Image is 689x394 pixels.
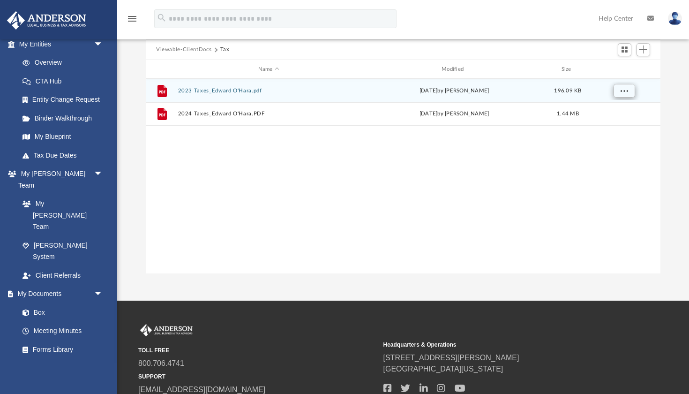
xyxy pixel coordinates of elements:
[614,84,635,98] button: More options
[13,236,112,266] a: [PERSON_NAME] System
[668,12,682,25] img: User Pic
[383,354,519,362] a: [STREET_ADDRESS][PERSON_NAME]
[618,43,632,56] button: Switch to Grid View
[637,43,651,56] button: Add
[138,359,184,367] a: 800.706.4741
[220,45,230,54] button: Tax
[13,128,112,146] a: My Blueprint
[591,65,656,74] div: id
[13,322,112,341] a: Meeting Minutes
[138,386,265,394] a: [EMAIL_ADDRESS][DOMAIN_NAME]
[383,365,503,373] a: [GEOGRAPHIC_DATA][US_STATE]
[363,65,545,74] div: Modified
[364,110,545,119] div: by [PERSON_NAME]
[614,107,635,121] button: More options
[7,35,117,53] a: My Entitiesarrow_drop_down
[419,88,438,93] span: [DATE]
[13,72,117,91] a: CTA Hub
[13,340,108,359] a: Forms Library
[13,53,117,72] a: Overview
[157,13,167,23] i: search
[13,303,108,322] a: Box
[557,112,579,117] span: 1.44 MB
[146,79,660,273] div: grid
[127,18,138,24] a: menu
[13,146,117,165] a: Tax Due Dates
[138,346,377,355] small: TOLL FREE
[13,266,112,285] a: Client Referrals
[13,91,117,109] a: Entity Change Request
[94,165,112,184] span: arrow_drop_down
[364,87,545,95] div: by [PERSON_NAME]
[13,359,112,378] a: Notarize
[178,65,359,74] div: Name
[13,195,108,236] a: My [PERSON_NAME] Team
[127,13,138,24] i: menu
[150,65,173,74] div: id
[156,45,211,54] button: Viewable-ClientDocs
[13,109,117,128] a: Binder Walkthrough
[94,35,112,54] span: arrow_drop_down
[549,65,587,74] div: Size
[138,324,195,336] img: Anderson Advisors Platinum Portal
[138,372,377,381] small: SUPPORT
[94,285,112,304] span: arrow_drop_down
[7,165,112,195] a: My [PERSON_NAME] Teamarrow_drop_down
[419,112,438,117] span: [DATE]
[178,111,359,117] button: 2024 Taxes_Edward O'Hara.PDF
[7,285,112,303] a: My Documentsarrow_drop_down
[178,88,359,94] button: 2023 Taxes_Edward O'Hara.pdf
[554,88,581,93] span: 196.09 KB
[4,11,89,30] img: Anderson Advisors Platinum Portal
[383,341,622,349] small: Headquarters & Operations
